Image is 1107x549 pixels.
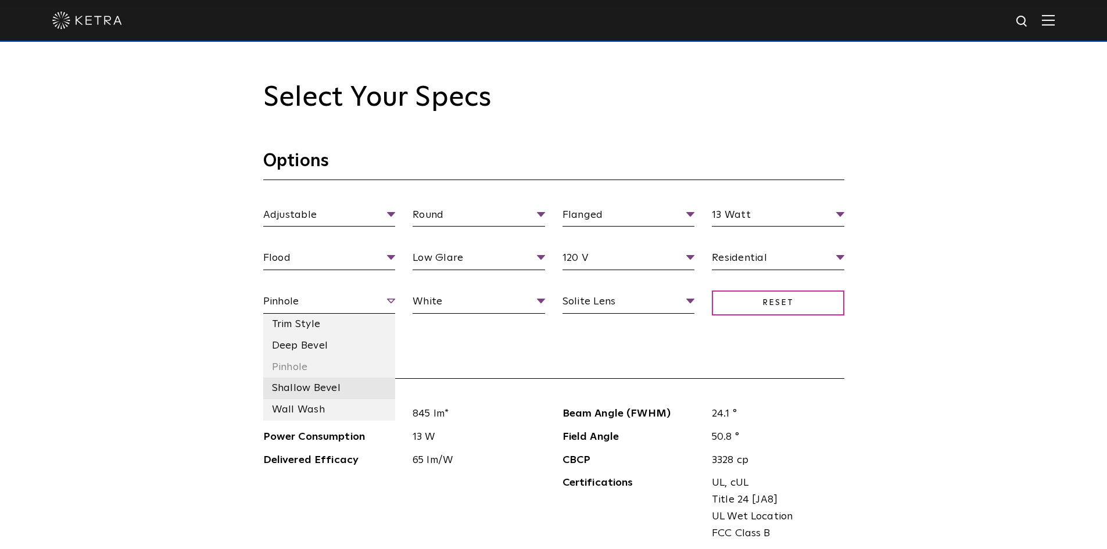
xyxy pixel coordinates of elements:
[563,429,704,446] span: Field Angle
[263,349,844,379] h3: Specifications
[263,314,396,335] li: Trim Style
[712,290,844,315] span: Reset
[52,12,122,29] img: ketra-logo-2019-white
[712,491,836,508] span: Title 24 [JA8]
[263,293,396,314] span: Pinhole
[563,406,704,422] span: Beam Angle (FWHM)
[404,406,545,422] span: 845 lm*
[263,335,396,357] li: Deep Bevel
[712,250,844,270] span: Residential
[703,452,844,469] span: 3328 cp
[563,293,695,314] span: Solite Lens
[703,406,844,422] span: 24.1 °
[563,452,704,469] span: CBCP
[263,150,844,180] h3: Options
[263,250,396,270] span: Flood
[263,207,396,227] span: Adjustable
[712,508,836,525] span: UL Wet Location
[563,475,704,541] span: Certifications
[263,429,404,446] span: Power Consumption
[413,207,545,227] span: Round
[404,429,545,446] span: 13 W
[263,81,844,115] h2: Select Your Specs
[712,525,836,542] span: FCC Class B
[712,475,836,491] span: UL, cUL
[1042,15,1055,26] img: Hamburger%20Nav.svg
[413,250,545,270] span: Low Glare
[712,207,844,227] span: 13 Watt
[263,399,396,421] li: Wall Wash
[1015,15,1030,29] img: search icon
[703,429,844,446] span: 50.8 °
[563,250,695,270] span: 120 V
[263,378,396,399] li: Shallow Bevel
[263,357,396,378] li: Pinhole
[563,207,695,227] span: Flanged
[263,452,404,469] span: Delivered Efficacy
[404,452,545,469] span: 65 lm/W
[413,293,545,314] span: White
